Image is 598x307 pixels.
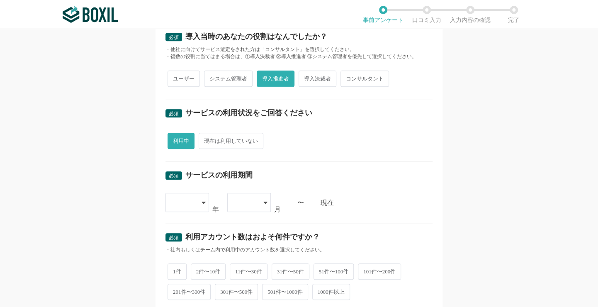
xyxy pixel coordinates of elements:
span: 11件〜30件 [230,263,267,280]
li: 事前アンケート [361,6,405,23]
div: 年 [212,206,219,213]
div: 月 [274,206,281,213]
span: 2件〜10件 [191,263,226,280]
div: 〜 [297,200,304,206]
li: 入力内容の確認 [448,6,492,23]
div: ・複数の役割に当てはまる場合は、①導入決裁者 ②導入推進者 ③システム管理者を優先して選択してください。 [165,53,433,60]
div: 導入当時のあなたの役割はなんでしたか？ [185,33,327,40]
span: 31件〜50件 [272,263,309,280]
span: コンサルタント [340,71,389,87]
span: 301件〜500件 [215,284,258,300]
div: 現在 [321,200,433,206]
div: サービスの利用状況をご回答ください [185,109,312,117]
div: ・社内もしくはチーム内で利用中のアカウント数を選択してください。 [165,246,433,253]
span: システム管理者 [204,71,253,87]
span: 51件〜100件 [314,263,354,280]
span: 利用中 [168,133,194,149]
span: 必須 [169,173,179,179]
span: 1件 [168,263,187,280]
li: 完了 [492,6,535,23]
span: 必須 [169,235,179,241]
div: 利用アカウント数はおよそ何件ですか？ [185,233,320,241]
div: ・他社に向けてサービス選定をされた方は「コンサルタント」を選択してください。 [165,46,433,53]
span: 現在は利用していない [199,133,263,149]
span: 201件〜300件 [168,284,211,300]
span: 必須 [169,111,179,117]
span: ユーザー [168,71,200,87]
span: 1000件以上 [312,284,350,300]
div: サービスの利用期間 [185,171,253,179]
span: 導入決裁者 [299,71,336,87]
span: 必須 [169,34,179,40]
span: 101件〜200件 [358,263,401,280]
img: ボクシルSaaS_ロゴ [63,6,118,23]
span: 501件〜1000件 [262,284,308,300]
li: 口コミ入力 [405,6,448,23]
span: 導入推進者 [257,71,294,87]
